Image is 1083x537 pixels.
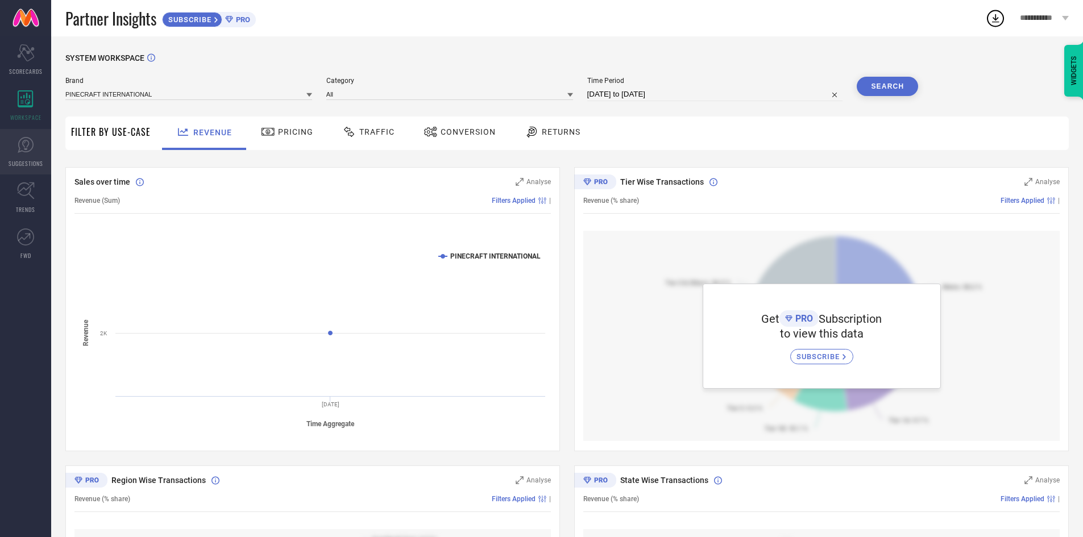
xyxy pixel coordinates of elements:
a: SUBSCRIBEPRO [162,9,256,27]
span: FWD [20,251,31,260]
span: State Wise Transactions [620,476,708,485]
span: Analyse [526,476,551,484]
span: Returns [542,127,580,136]
tspan: Revenue [82,319,90,346]
svg: Zoom [516,476,524,484]
div: Premium [65,473,107,490]
span: TRENDS [16,205,35,214]
span: Revenue [193,128,232,137]
span: SUGGESTIONS [9,159,43,168]
span: Revenue (Sum) [74,197,120,205]
span: Filters Applied [1001,495,1044,503]
span: Category [326,77,573,85]
div: Open download list [985,8,1006,28]
span: Pricing [278,127,313,136]
span: Conversion [441,127,496,136]
button: Search [857,77,918,96]
span: | [549,495,551,503]
span: SYSTEM WORKSPACE [65,53,144,63]
span: Tier Wise Transactions [620,177,704,186]
span: Get [761,312,779,326]
span: SCORECARDS [9,67,43,76]
span: PRO [792,313,813,324]
span: Analyse [1035,178,1060,186]
span: Analyse [526,178,551,186]
span: Sales over time [74,177,130,186]
span: Region Wise Transactions [111,476,206,485]
span: Analyse [1035,476,1060,484]
svg: Zoom [516,178,524,186]
span: | [549,197,551,205]
input: Select time period [587,88,843,101]
span: Filters Applied [492,197,536,205]
tspan: Time Aggregate [306,420,355,428]
div: Premium [574,174,616,192]
text: PINECRAFT INTERNATIONAL [450,252,541,260]
svg: Zoom [1024,178,1032,186]
span: Revenue (% share) [583,197,639,205]
span: Subscription [819,312,882,326]
span: Time Period [587,77,843,85]
span: Traffic [359,127,395,136]
span: Filters Applied [1001,197,1044,205]
svg: Zoom [1024,476,1032,484]
span: Filter By Use-Case [71,125,151,139]
div: Premium [574,473,616,490]
span: Revenue (% share) [583,495,639,503]
span: Revenue (% share) [74,495,130,503]
span: PRO [233,15,250,24]
span: | [1058,495,1060,503]
span: Filters Applied [492,495,536,503]
span: | [1058,197,1060,205]
text: [DATE] [322,401,339,407]
span: WORKSPACE [10,113,42,122]
span: Partner Insights [65,7,156,30]
a: SUBSCRIBE [790,340,853,364]
span: SUBSCRIBE [163,15,214,24]
text: 2K [100,330,107,336]
span: Brand [65,77,312,85]
span: to view this data [780,327,864,340]
span: SUBSCRIBE [796,352,843,361]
